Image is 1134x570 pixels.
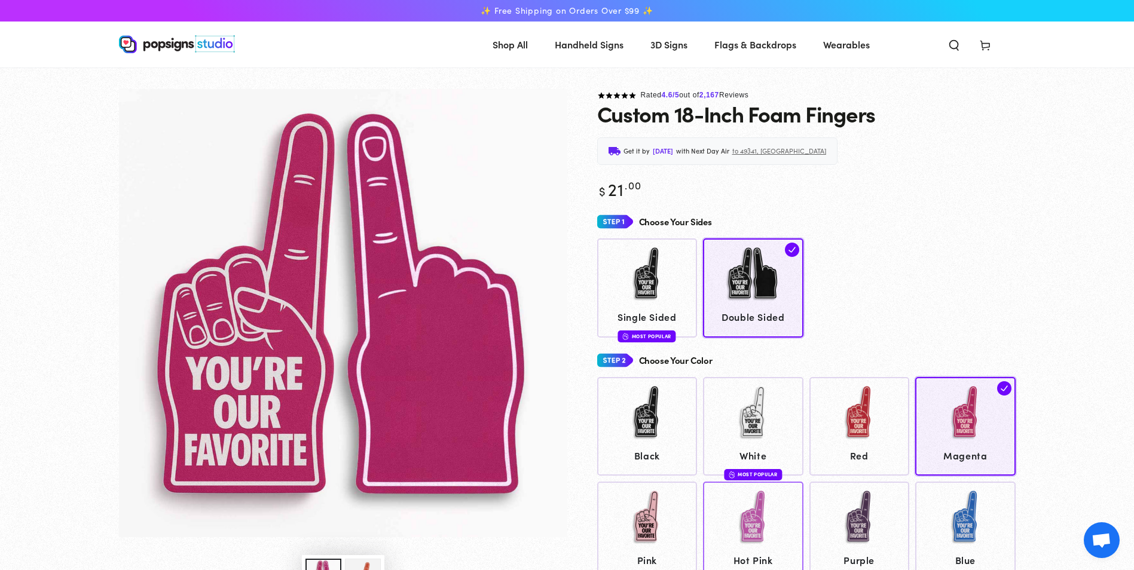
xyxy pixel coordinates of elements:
[815,447,904,464] span: Red
[484,29,537,60] a: Shop All
[723,244,783,304] img: Double Sided
[703,377,803,476] a: White White Most Popular
[699,91,719,99] span: 2,167
[723,383,783,443] img: White
[829,383,889,443] img: Red
[662,91,673,99] span: 4.6
[814,29,879,60] a: Wearables
[641,91,749,99] span: Rated out of Reviews
[597,176,642,201] bdi: 21
[936,383,995,443] img: Magenta
[676,145,729,157] span: with Next Day Air
[714,36,796,53] span: Flags & Backdrops
[709,551,798,569] span: Hot Pink
[732,145,826,157] span: to 49341, [GEOGRAPHIC_DATA]
[639,217,712,227] h4: Choose Your Sides
[618,330,676,342] div: Most Popular
[639,356,713,366] h4: Choose Your Color
[823,36,870,53] span: Wearables
[723,488,783,547] img: Hot Pink
[597,102,876,125] h1: Custom 18-Inch Foam Fingers
[729,470,735,479] img: fire.svg
[623,332,629,341] img: fire.svg
[650,36,687,53] span: 3D Signs
[599,182,606,199] span: $
[915,377,1016,476] a: Magenta Magenta
[603,308,692,326] span: Single Sided
[603,447,692,464] span: Black
[597,211,633,233] img: Step 1
[617,383,677,443] img: Black
[703,238,803,337] a: Double Sided Double Sided
[709,308,798,326] span: Double Sided
[641,29,696,60] a: 3D Signs
[625,177,641,192] sup: .00
[555,36,623,53] span: Handheld Signs
[597,238,698,337] a: Single Sided Single Sided Most Popular
[921,447,1010,464] span: Magenta
[939,31,970,57] summary: Search our site
[1084,522,1120,558] a: Open chat
[673,91,679,99] span: /5
[597,377,698,476] a: Black Black
[921,551,1010,569] span: Blue
[481,5,653,16] span: ✨ Free Shipping on Orders Over $99 ✨
[815,551,904,569] span: Purple
[597,350,633,372] img: Step 2
[653,145,673,157] span: [DATE]
[809,377,910,476] a: Red Red
[997,381,1011,396] img: check.svg
[119,89,567,537] img: Custom 18-Inch Foam Fingers
[829,488,889,547] img: Purple
[785,243,799,257] img: check.svg
[603,551,692,569] span: Pink
[724,469,782,480] div: Most Popular
[709,447,798,464] span: White
[936,488,995,547] img: Blue
[546,29,632,60] a: Handheld Signs
[119,35,235,53] img: Popsigns Studio
[617,244,677,304] img: Single Sided
[623,145,650,157] span: Get it by
[493,36,528,53] span: Shop All
[617,488,677,547] img: Pink
[705,29,805,60] a: Flags & Backdrops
